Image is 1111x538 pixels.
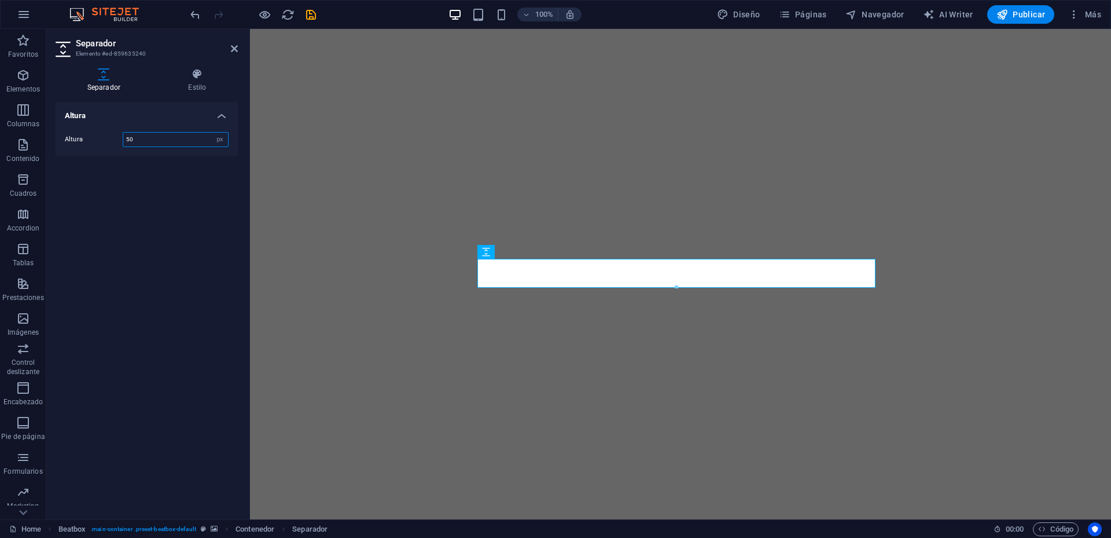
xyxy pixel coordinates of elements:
div: Diseño (Ctrl+Alt+Y) [712,5,765,24]
span: . main-container .preset-beatbox-default [90,522,196,536]
i: Este elemento es un preajuste personalizable [201,526,206,532]
h6: 100% [535,8,553,21]
p: Accordion [7,224,39,233]
i: Deshacer: Cambiar ancho (Ctrl+Z) [189,8,202,21]
p: Formularios [3,467,42,476]
button: 100% [517,8,558,21]
button: Publicar [987,5,1055,24]
button: Usercentrics [1088,522,1102,536]
p: Columnas [7,119,40,129]
button: Diseño [712,5,765,24]
button: Más [1064,5,1106,24]
a: Haz clic para cancelar la selección y doble clic para abrir páginas [9,522,41,536]
p: Prestaciones [2,293,43,302]
span: 00 00 [1006,522,1024,536]
p: Elementos [6,85,40,94]
span: Publicar [996,9,1046,20]
p: Tablas [13,258,34,268]
button: Navegador [841,5,909,24]
h6: Tiempo de la sesión [994,522,1024,536]
i: Este elemento contiene un fondo [211,526,218,532]
i: Al redimensionar, ajustar el nivel de zoom automáticamente para ajustarse al dispositivo elegido. [565,9,575,20]
p: Favoritos [8,50,38,59]
button: Páginas [774,5,832,24]
button: AI Writer [918,5,978,24]
img: Editor Logo [67,8,153,21]
span: Más [1068,9,1101,20]
span: AI Writer [923,9,973,20]
h4: Estilo [157,68,238,93]
nav: breadcrumb [58,522,328,536]
p: Pie de página [1,432,45,441]
span: Código [1038,522,1073,536]
h4: Separador [56,68,157,93]
i: Volver a cargar página [281,8,295,21]
span: Haz clic para seleccionar y doble clic para editar [58,522,86,536]
button: undo [188,8,202,21]
p: Encabezado [3,397,43,407]
p: Cuadros [10,189,37,198]
span: : [1014,525,1016,533]
label: Altura [65,136,123,142]
span: Haz clic para seleccionar y doble clic para editar [236,522,274,536]
h3: Elemento #ed-859635240 [76,49,215,59]
button: Haz clic para salir del modo de previsualización y seguir editando [257,8,271,21]
h4: Altura [56,102,238,123]
p: Imágenes [8,328,39,337]
i: Guardar (Ctrl+S) [304,8,318,21]
button: reload [281,8,295,21]
p: Marketing [7,502,39,511]
p: Contenido [6,154,39,163]
button: Código [1033,522,1079,536]
span: Navegador [845,9,904,20]
button: save [304,8,318,21]
span: Haz clic para seleccionar y doble clic para editar [292,522,328,536]
h2: Separador [76,38,238,49]
span: Diseño [717,9,760,20]
span: Páginas [779,9,827,20]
